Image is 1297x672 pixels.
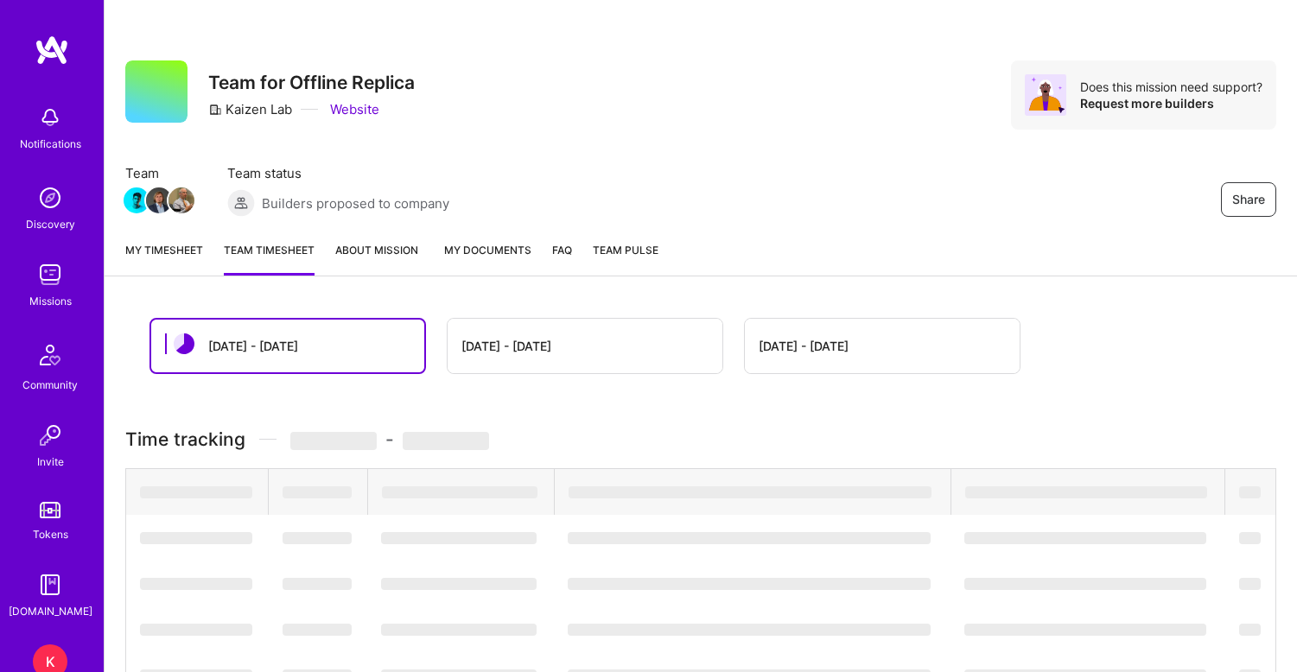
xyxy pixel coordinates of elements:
span: Team status [227,164,449,182]
span: ‌ [964,532,1206,544]
a: Team Member Avatar [148,186,170,215]
i: icon CompanyGray [208,103,222,117]
img: Builders proposed to company [227,189,255,217]
span: ‌ [381,532,537,544]
img: discovery [33,181,67,215]
span: ‌ [1239,624,1261,636]
div: Request more builders [1080,95,1262,111]
span: My Documents [439,241,531,260]
span: ‌ [140,486,252,498]
span: Team [125,164,193,182]
a: Team Member Avatar [170,186,193,215]
span: Team Pulse [593,244,658,257]
img: Team Member Avatar [146,187,172,213]
h3: Time tracking [125,428,1276,450]
div: Discovery [26,215,75,233]
img: Team Member Avatar [124,187,149,213]
div: [DOMAIN_NAME] [9,602,92,620]
h3: Team for Offline Replica [208,72,415,93]
img: guide book [33,567,67,602]
span: ‌ [1239,532,1261,544]
span: ‌ [140,624,252,636]
img: bell [33,100,67,135]
span: ‌ [1239,578,1261,590]
span: ‌ [569,486,931,498]
span: ‌ [381,624,537,636]
div: Missions [29,292,72,310]
img: teamwork [33,257,67,292]
span: ‌ [964,624,1206,636]
img: tokens [40,502,60,518]
span: ‌ [568,532,931,544]
div: [DATE] - [DATE] [461,337,551,355]
span: ‌ [381,578,537,590]
span: ‌ [283,486,352,498]
div: Community [22,376,78,394]
span: ‌ [283,624,352,636]
span: ‌ [140,532,252,544]
img: Avatar [1025,74,1066,116]
a: My timesheet [125,241,203,276]
div: [DATE] - [DATE] [208,337,298,355]
a: FAQ [552,241,572,276]
span: ‌ [403,432,489,450]
a: Team Member Avatar [125,186,148,215]
div: Does this mission need support? [1080,79,1262,95]
img: Team Member Avatar [168,187,194,213]
button: Share [1221,182,1276,217]
div: Invite [37,453,64,471]
div: Kaizen Lab [208,100,292,118]
div: [DATE] - [DATE] [759,337,849,355]
img: logo [35,35,69,66]
span: - [290,428,489,450]
span: Builders proposed to company [262,194,449,212]
span: Share [1232,191,1265,208]
span: ‌ [283,532,352,544]
a: About Mission [335,241,418,276]
img: Invite [33,418,67,453]
span: ‌ [568,578,931,590]
a: Team Pulse [593,241,658,276]
span: ‌ [283,578,352,590]
div: Tokens [33,525,68,543]
span: ‌ [290,432,377,450]
div: Notifications [20,135,81,153]
span: ‌ [140,578,252,590]
span: ‌ [964,578,1206,590]
span: ‌ [1239,486,1261,498]
span: ‌ [965,486,1207,498]
img: status icon [174,333,194,354]
img: Community [29,334,71,376]
span: ‌ [568,624,931,636]
a: Team timesheet [224,241,315,276]
span: ‌ [382,486,537,498]
a: My Documents [439,241,531,276]
a: Website [327,100,379,118]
